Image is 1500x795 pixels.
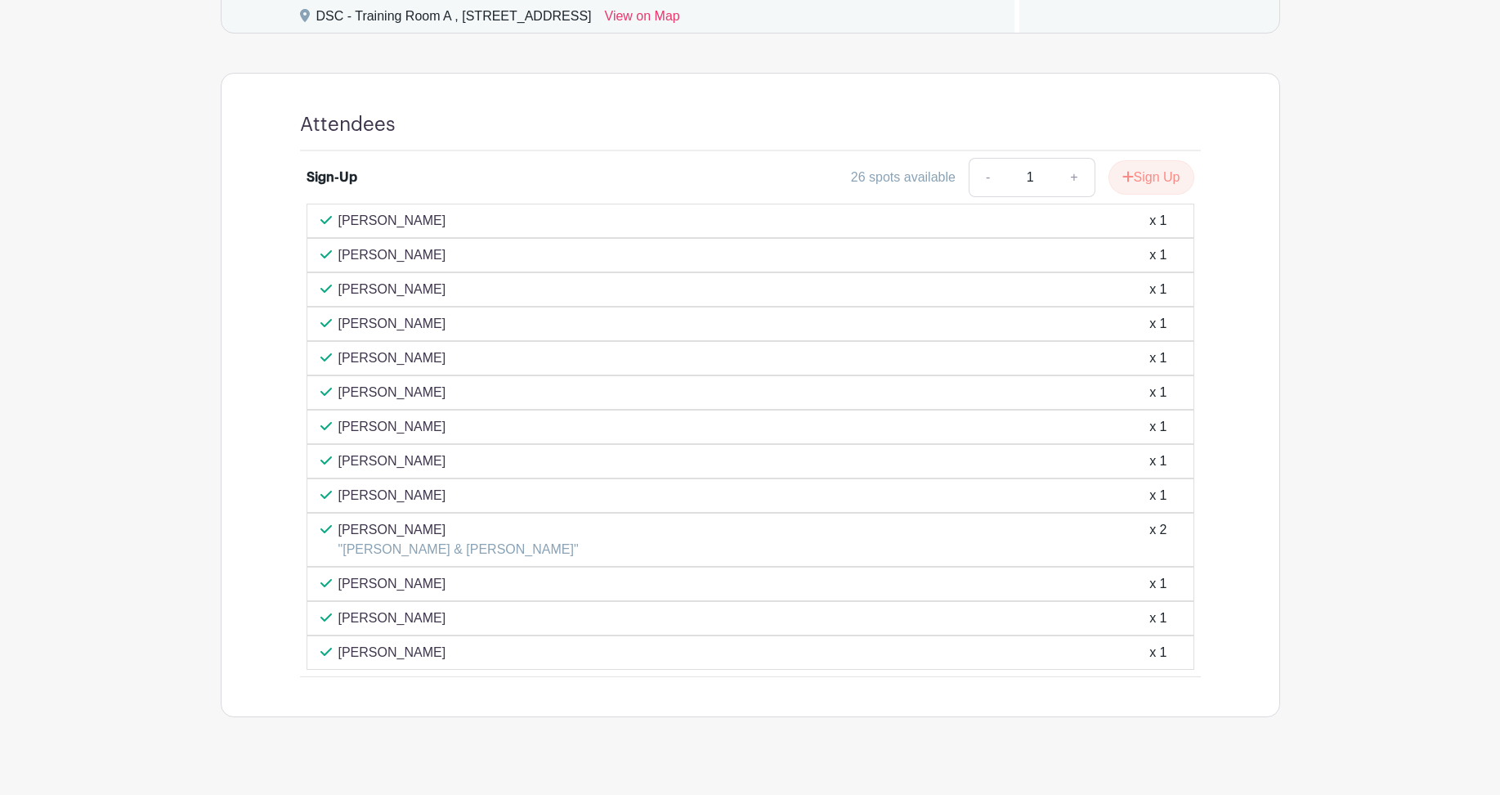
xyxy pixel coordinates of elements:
[338,609,446,628] p: [PERSON_NAME]
[300,113,396,137] h4: Attendees
[338,383,446,402] p: [PERSON_NAME]
[338,451,446,471] p: [PERSON_NAME]
[1149,609,1166,628] div: x 1
[1149,486,1166,505] div: x 1
[338,211,446,231] p: [PERSON_NAME]
[1054,158,1095,197] a: +
[1149,348,1166,368] div: x 1
[338,643,446,662] p: [PERSON_NAME]
[1149,314,1166,334] div: x 1
[338,520,579,540] p: [PERSON_NAME]
[1149,643,1166,662] div: x 1
[338,314,446,334] p: [PERSON_NAME]
[307,168,357,187] div: Sign-Up
[969,158,1006,197] a: -
[1149,574,1166,594] div: x 1
[1149,451,1166,471] div: x 1
[851,168,956,187] div: 26 spots available
[338,348,446,368] p: [PERSON_NAME]
[1149,383,1166,402] div: x 1
[338,486,446,505] p: [PERSON_NAME]
[1149,245,1166,265] div: x 1
[316,7,592,33] div: DSC - Training Room A , [STREET_ADDRESS]
[1149,520,1166,559] div: x 2
[338,417,446,437] p: [PERSON_NAME]
[1149,280,1166,299] div: x 1
[605,7,680,33] a: View on Map
[338,574,446,594] p: [PERSON_NAME]
[338,280,446,299] p: [PERSON_NAME]
[338,245,446,265] p: [PERSON_NAME]
[1149,417,1166,437] div: x 1
[1149,211,1166,231] div: x 1
[338,540,579,559] p: "[PERSON_NAME] & [PERSON_NAME]"
[1108,160,1194,195] button: Sign Up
